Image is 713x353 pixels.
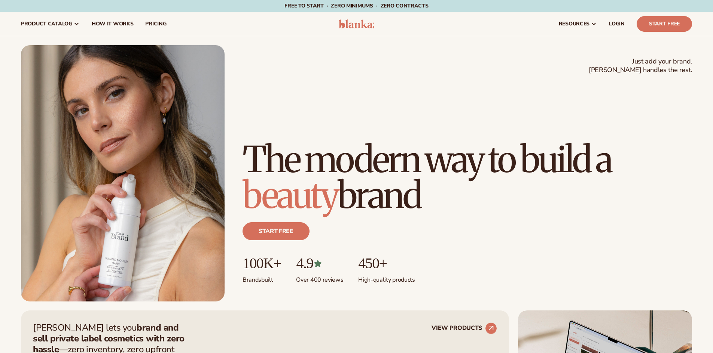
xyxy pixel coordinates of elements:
span: How It Works [92,21,134,27]
span: resources [559,21,589,27]
a: product catalog [15,12,86,36]
a: pricing [139,12,172,36]
span: Just add your brand. [PERSON_NAME] handles the rest. [589,57,692,75]
img: logo [339,19,374,28]
img: Female holding tanning mousse. [21,45,225,301]
a: resources [553,12,603,36]
p: Over 400 reviews [296,272,343,284]
span: LOGIN [609,21,625,27]
p: Brands built [243,272,281,284]
a: Start Free [637,16,692,32]
a: VIEW PRODUCTS [432,322,497,334]
p: 100K+ [243,255,281,272]
p: High-quality products [358,272,415,284]
a: How It Works [86,12,140,36]
p: 450+ [358,255,415,272]
span: Free to start · ZERO minimums · ZERO contracts [284,2,428,9]
span: pricing [145,21,166,27]
h1: The modern way to build a brand [243,142,692,213]
p: 4.9 [296,255,343,272]
span: product catalog [21,21,72,27]
a: LOGIN [603,12,631,36]
span: beauty [243,173,338,218]
a: Start free [243,222,310,240]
